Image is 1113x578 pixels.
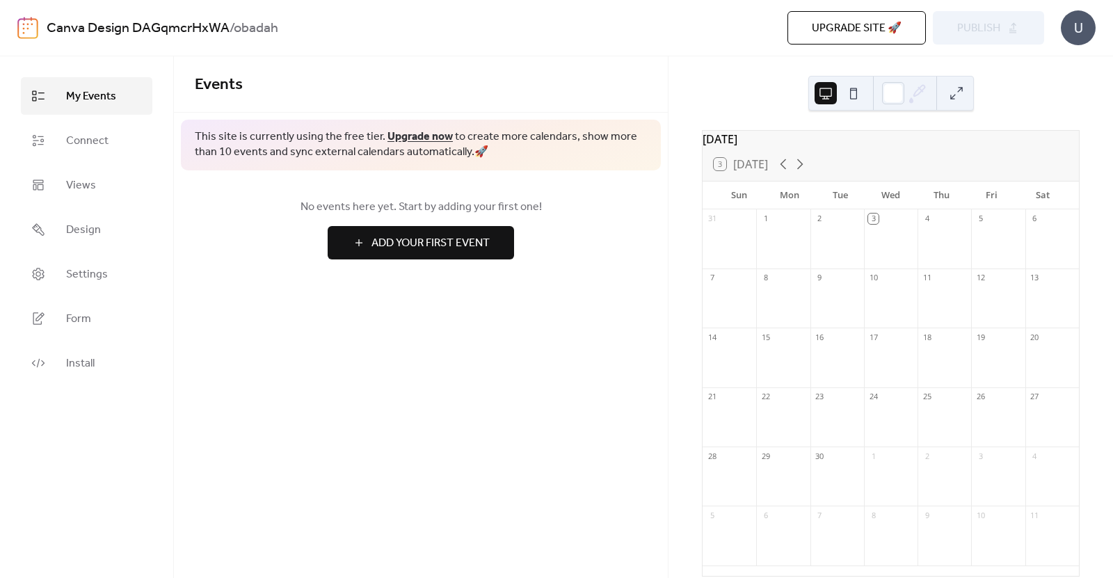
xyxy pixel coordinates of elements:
[195,226,647,259] a: Add Your First Event
[787,11,926,45] button: Upgrade site 🚀
[195,70,243,100] span: Events
[760,273,771,283] div: 8
[865,182,916,209] div: Wed
[815,332,825,342] div: 16
[1030,451,1040,461] div: 4
[21,211,152,248] a: Design
[47,15,230,42] a: Canva Design DAGqmcrHxWA
[812,20,902,37] span: Upgrade site 🚀
[922,273,932,283] div: 11
[21,344,152,382] a: Install
[66,88,116,105] span: My Events
[760,214,771,224] div: 1
[815,510,825,520] div: 7
[230,15,234,42] b: /
[66,266,108,283] span: Settings
[21,255,152,293] a: Settings
[815,214,825,224] div: 2
[707,273,717,283] div: 7
[707,451,717,461] div: 28
[707,332,717,342] div: 14
[868,392,879,402] div: 24
[1061,10,1096,45] div: U
[707,214,717,224] div: 31
[328,226,514,259] button: Add Your First Event
[868,510,879,520] div: 8
[975,510,986,520] div: 10
[387,126,453,147] a: Upgrade now
[868,332,879,342] div: 17
[1030,332,1040,342] div: 20
[195,199,647,216] span: No events here yet. Start by adding your first one!
[760,392,771,402] div: 22
[17,17,38,39] img: logo
[916,182,967,209] div: Thu
[21,166,152,204] a: Views
[760,510,771,520] div: 6
[371,235,490,252] span: Add Your First Event
[1017,182,1068,209] div: Sat
[868,214,879,224] div: 3
[815,182,865,209] div: Tue
[868,273,879,283] div: 10
[868,451,879,461] div: 1
[815,451,825,461] div: 30
[922,451,932,461] div: 2
[1030,392,1040,402] div: 27
[1030,510,1040,520] div: 11
[714,182,764,209] div: Sun
[922,214,932,224] div: 4
[922,332,932,342] div: 18
[1030,214,1040,224] div: 6
[1030,273,1040,283] div: 13
[975,214,986,224] div: 5
[815,273,825,283] div: 9
[195,129,647,161] span: This site is currently using the free tier. to create more calendars, show more than 10 events an...
[975,332,986,342] div: 19
[703,131,1079,147] div: [DATE]
[707,392,717,402] div: 21
[66,222,101,239] span: Design
[815,392,825,402] div: 23
[21,77,152,115] a: My Events
[975,392,986,402] div: 26
[66,177,96,194] span: Views
[760,332,771,342] div: 15
[967,182,1018,209] div: Fri
[21,300,152,337] a: Form
[66,311,91,328] span: Form
[764,182,815,209] div: Mon
[707,510,717,520] div: 5
[66,355,95,372] span: Install
[234,15,278,42] b: obadah
[21,122,152,159] a: Connect
[760,451,771,461] div: 29
[922,510,932,520] div: 9
[922,392,932,402] div: 25
[66,133,109,150] span: Connect
[975,273,986,283] div: 12
[975,451,986,461] div: 3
